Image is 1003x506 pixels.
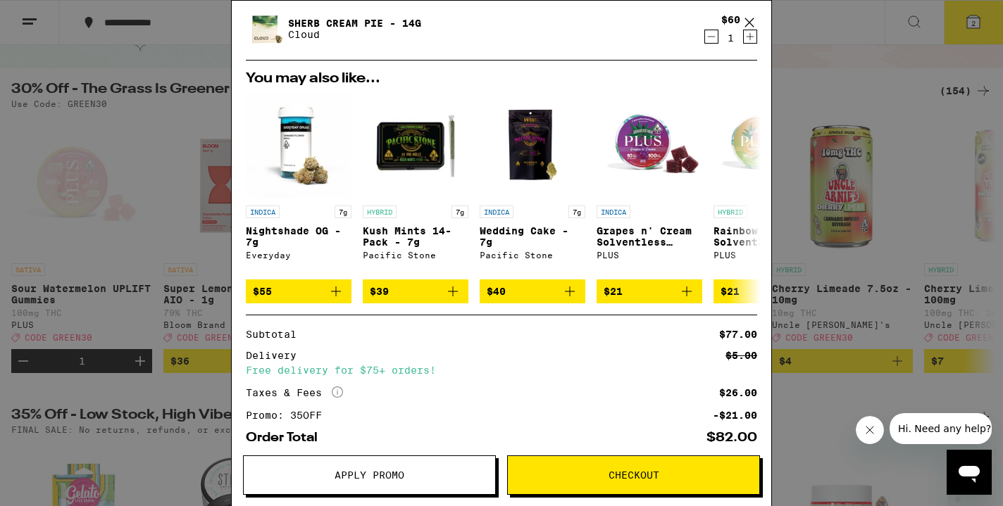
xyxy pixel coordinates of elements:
[856,416,884,444] iframe: Close message
[363,225,468,248] p: Kush Mints 14-Pack - 7g
[714,93,819,279] a: Open page for Rainbow Kush Solventless Gummies from PLUS
[451,205,468,218] p: 7g
[246,386,343,399] div: Taxes & Fees
[714,205,747,218] p: HYBRID
[246,410,332,420] div: Promo: 35OFF
[721,14,740,25] div: $60
[480,93,585,279] a: Open page for Wedding Cake - 7g from Pacific Stone
[480,251,585,260] div: Pacific Stone
[609,470,659,480] span: Checkout
[246,279,351,303] button: Add to bag
[480,279,585,303] button: Add to bag
[246,251,351,260] div: Everyday
[721,32,740,44] div: 1
[725,350,757,360] div: $5.00
[507,455,760,495] button: Checkout
[713,410,757,420] div: -$21.00
[253,286,272,297] span: $55
[363,205,397,218] p: HYBRID
[721,286,740,297] span: $21
[714,225,819,248] p: Rainbow Kush Solventless Gummies
[246,72,757,86] h2: You may also like...
[480,93,585,198] img: Pacific Stone - Wedding Cake - 7g
[714,251,819,260] div: PLUS
[604,286,623,297] span: $21
[363,93,468,198] img: Pacific Stone - Kush Mints 14-Pack - 7g
[246,9,285,49] img: Sherb Cream Pie - 14g
[246,431,328,444] div: Order Total
[246,93,351,198] img: Everyday - Nightshade OG - 7g
[363,93,468,279] a: Open page for Kush Mints 14-Pack - 7g from Pacific Stone
[335,470,404,480] span: Apply Promo
[597,205,630,218] p: INDICA
[597,225,702,248] p: Grapes n' Cream Solventless Gummies
[246,365,757,375] div: Free delivery for $75+ orders!
[243,455,496,495] button: Apply Promo
[706,431,757,444] div: $82.00
[597,251,702,260] div: PLUS
[288,29,421,40] p: Cloud
[335,205,351,218] p: 7g
[246,329,306,339] div: Subtotal
[714,93,819,198] img: PLUS - Rainbow Kush Solventless Gummies
[704,30,718,44] button: Decrement
[890,413,992,444] iframe: Message from company
[487,286,506,297] span: $40
[246,350,306,360] div: Delivery
[480,205,513,218] p: INDICA
[719,329,757,339] div: $77.00
[480,225,585,248] p: Wedding Cake - 7g
[288,18,421,29] a: Sherb Cream Pie - 14g
[568,205,585,218] p: 7g
[370,286,389,297] span: $39
[947,450,992,495] iframe: Button to launch messaging window
[363,279,468,303] button: Add to bag
[597,279,702,303] button: Add to bag
[719,388,757,398] div: $26.00
[363,251,468,260] div: Pacific Stone
[714,279,819,303] button: Add to bag
[597,93,702,279] a: Open page for Grapes n' Cream Solventless Gummies from PLUS
[246,225,351,248] p: Nightshade OG - 7g
[597,93,702,198] img: PLUS - Grapes n' Cream Solventless Gummies
[246,93,351,279] a: Open page for Nightshade OG - 7g from Everyday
